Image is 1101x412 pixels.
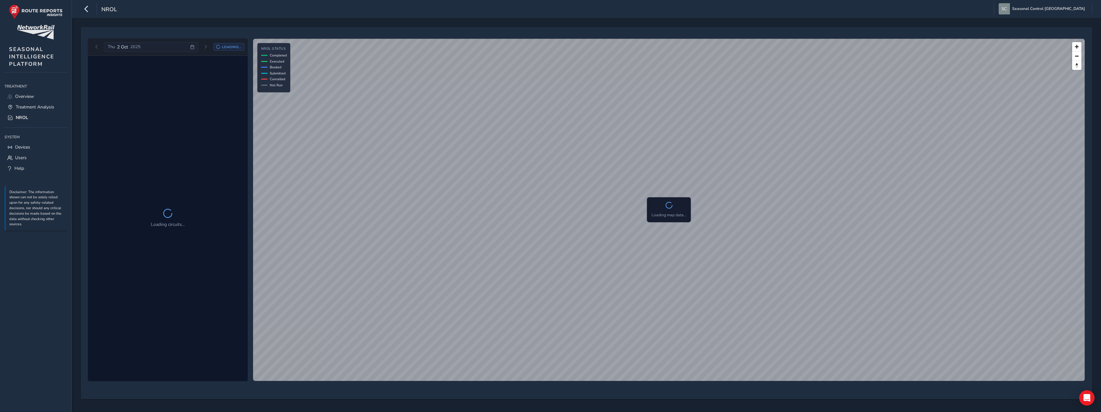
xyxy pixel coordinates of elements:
[1012,3,1085,14] span: Seasonal Control [GEOGRAPHIC_DATA]
[4,152,67,163] a: Users
[14,165,24,171] span: Help
[4,82,67,91] div: Treatment
[253,39,1085,381] canvas: Map
[16,115,28,121] span: NROL
[1079,390,1095,406] div: Open Intercom Messenger
[270,65,281,70] span: Booked
[999,3,1087,14] button: Seasonal Control [GEOGRAPHIC_DATA]
[1072,42,1081,51] button: Zoom in
[4,91,67,102] a: Overview
[151,221,185,228] p: Loading circuits...
[270,77,285,82] span: Cancelled
[4,163,67,174] a: Help
[108,44,115,50] span: Thu
[1072,61,1081,70] button: Reset bearing to north
[9,4,63,19] img: rr logo
[652,212,687,218] p: Loading map data...
[222,45,241,49] span: Loading...
[270,59,284,64] span: Executed
[16,104,54,110] span: Treatment Analysis
[261,47,287,51] h4: NROL Status
[15,93,34,99] span: Overview
[4,132,67,142] div: System
[4,102,67,112] a: Treatment Analysis
[101,5,117,14] span: NROL
[130,44,141,50] span: 2025
[117,44,128,50] span: 2 Oct
[17,25,55,39] img: customer logo
[4,142,67,152] a: Devices
[270,83,283,88] span: Not Run
[270,71,286,76] span: Submitted
[270,53,287,58] span: Completed
[15,144,30,150] span: Devices
[999,3,1010,14] img: diamond-layout
[9,190,64,227] p: Disclaimer: The information shown can not be solely relied upon for any safety-related decisions,...
[15,155,27,161] span: Users
[4,112,67,123] a: NROL
[1072,51,1081,61] button: Zoom out
[9,46,54,68] span: SEASONAL INTELLIGENCE PLATFORM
